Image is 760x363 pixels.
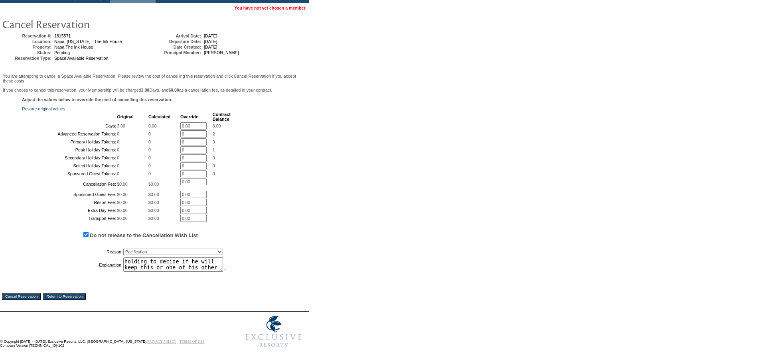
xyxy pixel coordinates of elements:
[213,124,221,128] span: 3.00
[23,257,122,273] td: Explanation:
[117,182,128,186] span: $0.00
[54,39,122,44] span: Napa, [US_STATE] - The Ink House
[148,182,159,186] span: $0.00
[4,45,51,49] td: Property:
[117,131,119,136] span: 0
[54,45,93,49] span: Napa The Ink House
[117,155,119,160] span: 0
[23,191,116,198] td: Sponsored Guest Fee:
[22,106,65,111] a: Restore original values
[2,293,41,300] input: Cancel Reservation
[148,192,159,197] span: $0.00
[23,146,116,153] td: Peak Holiday Tokens:
[148,114,171,119] b: Calculated
[117,192,128,197] span: $0.00
[153,33,201,38] td: Arrival Date:
[180,114,198,119] b: Override
[235,6,306,10] span: You have not yet chosen a member.
[54,50,70,55] span: Pending
[204,45,217,49] span: [DATE]
[54,33,71,38] span: 1815571
[23,207,116,214] td: Extra Day Fee:
[23,199,116,206] td: Resort Fee:
[204,33,217,38] span: [DATE]
[148,216,159,221] span: $0.00
[3,74,306,83] p: You are attempting to cancel a Space Available Reservation. Please review the cost of cancelling ...
[117,163,119,168] span: 0
[117,124,125,128] span: 3.00
[23,170,116,177] td: Sponsored Guest Tokens:
[153,45,201,49] td: Date Created:
[213,163,215,168] span: 0
[43,293,86,300] input: Return to Reservation
[148,139,151,144] span: 0
[90,232,198,238] label: Do not release to the Cancellation Wish List
[180,339,205,343] a: TERMS OF USE
[23,247,122,257] td: Reason:
[148,124,157,128] span: 0.00
[213,155,215,160] span: 0
[148,147,151,152] span: 0
[117,200,128,205] span: $0.00
[23,122,116,130] td: Days:
[4,50,51,55] td: Status:
[3,88,306,92] p: If you choose to cancel this reservation, your Membership will be charged Days, and as a cancella...
[54,56,108,61] span: Space Available Reservation
[213,171,215,176] span: 0
[23,178,116,190] td: Cancellation Fee:
[117,139,119,144] span: 0
[147,339,176,343] a: PRIVACY POLICY
[117,216,128,221] span: $0.00
[4,56,51,61] td: Reservation Type:
[141,88,150,92] b: 3.00
[213,147,215,152] span: 1
[238,312,309,351] img: Exclusive Resorts
[148,155,151,160] span: 0
[153,39,201,44] td: Departure Date:
[148,171,151,176] span: 0
[23,215,116,222] td: Transport Fee:
[148,163,151,168] span: 0
[148,131,151,136] span: 0
[117,171,119,176] span: 0
[148,200,159,205] span: $0.00
[213,131,215,136] span: 2
[213,112,231,122] b: Contract Balance
[153,50,201,55] td: Principal Member:
[204,50,239,55] span: [PERSON_NAME]
[23,162,116,169] td: Select Holiday Tokens:
[117,147,119,152] span: 0
[23,154,116,161] td: Secondary Holiday Tokens:
[117,208,128,213] span: $0.00
[23,138,116,145] td: Primary Holiday Tokens:
[22,97,172,102] b: Adjust the values below to override the cost of cancelling this reservation.
[4,33,51,38] td: Reservation #:
[117,114,134,119] b: Original
[213,139,215,144] span: 0
[2,16,162,32] img: pgTtlCancelRes.gif
[4,39,51,44] td: Location:
[23,130,116,137] td: Advanced Reservation Tokens:
[168,88,179,92] b: $0.00
[204,39,217,44] span: [DATE]
[148,208,159,213] span: $0.00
